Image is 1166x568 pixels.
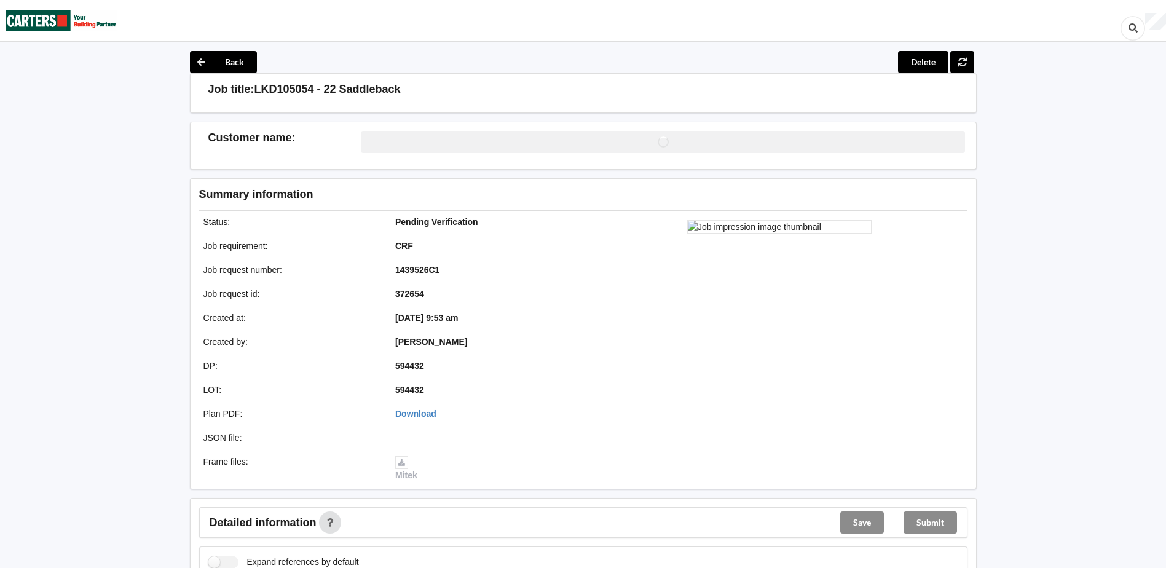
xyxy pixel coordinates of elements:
[195,456,387,481] div: Frame files :
[395,289,424,299] b: 372654
[195,264,387,276] div: Job request number :
[898,51,948,73] button: Delete
[190,51,257,73] button: Back
[195,216,387,228] div: Status :
[395,265,439,275] b: 1439526C1
[195,288,387,300] div: Job request id :
[6,1,117,41] img: Carters
[395,217,478,227] b: Pending Verification
[1145,13,1166,30] div: User Profile
[208,82,254,97] h3: Job title:
[195,432,387,444] div: JSON file :
[395,337,467,347] b: [PERSON_NAME]
[195,384,387,396] div: LOT :
[195,360,387,372] div: DP :
[195,240,387,252] div: Job requirement :
[395,409,436,419] a: Download
[195,312,387,324] div: Created at :
[395,457,417,480] a: Mitek
[395,241,413,251] b: CRF
[395,313,458,323] b: [DATE] 9:53 am
[395,385,424,395] b: 594432
[687,220,872,234] img: Job impression image thumbnail
[208,131,361,145] h3: Customer name :
[395,361,424,371] b: 594432
[254,82,401,97] h3: LKD105054 - 22 Saddleback
[195,408,387,420] div: Plan PDF :
[199,187,771,202] h3: Summary information
[195,336,387,348] div: Created by :
[210,517,317,528] span: Detailed information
